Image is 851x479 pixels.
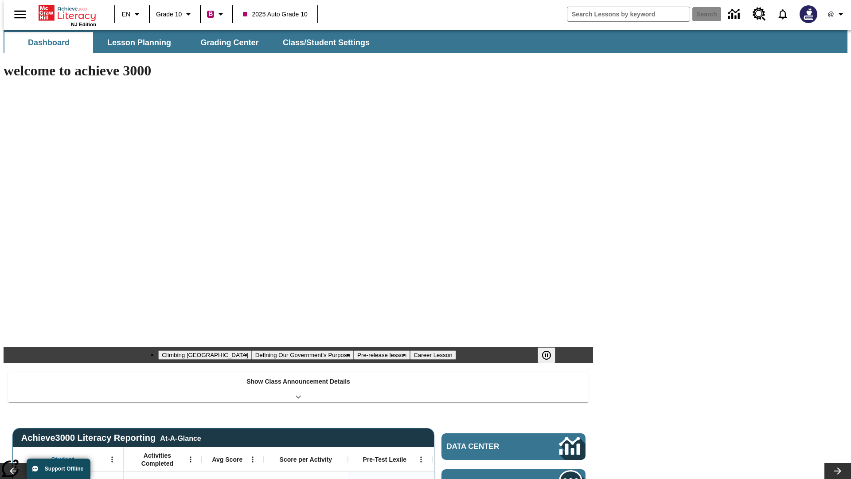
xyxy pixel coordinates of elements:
div: Show Class Announcement Details [8,372,589,402]
button: Slide 1 Climbing Mount Tai [158,350,251,360]
button: Slide 4 Career Lesson [410,350,456,360]
span: B [208,8,213,20]
button: Open Menu [105,453,119,466]
button: Lesson Planning [95,32,183,53]
button: Profile/Settings [823,6,851,22]
a: Resource Center, Will open in new tab [747,2,771,26]
div: Home [39,3,96,27]
h1: welcome to achieve 3000 [4,63,593,79]
span: Avg Score [212,455,242,463]
img: Avatar [800,5,817,23]
button: Language: EN, Select a language [118,6,146,22]
button: Pause [538,347,555,363]
span: Score per Activity [280,455,332,463]
span: EN [122,10,130,19]
span: @ [828,10,834,19]
span: Data Center [447,442,530,451]
button: Open Menu [184,453,197,466]
span: Student [51,455,74,463]
span: NJ Edition [71,22,96,27]
div: Pause [538,347,564,363]
input: search field [567,7,690,21]
span: Grade 10 [156,10,182,19]
button: Open Menu [246,453,259,466]
span: Achieve3000 Literacy Reporting [21,433,201,443]
button: Grading Center [185,32,274,53]
div: At-A-Glance [160,433,201,443]
button: Class/Student Settings [276,32,377,53]
a: Home [39,4,96,22]
button: Boost Class color is violet red. Change class color [203,6,230,22]
a: Data Center [723,2,747,27]
a: Notifications [771,3,794,26]
a: Data Center [441,433,586,460]
button: Open side menu [7,1,33,27]
button: Lesson carousel, Next [824,463,851,479]
button: Select a new avatar [794,3,823,26]
button: Dashboard [4,32,93,53]
div: SubNavbar [4,30,847,53]
button: Open Menu [414,453,428,466]
span: Support Offline [45,466,83,472]
span: Pre-Test Lexile [363,455,407,463]
span: Activities Completed [128,452,187,467]
span: 2025 Auto Grade 10 [243,10,307,19]
button: Slide 3 Pre-release lesson [354,350,410,360]
p: Show Class Announcement Details [246,377,350,386]
button: Slide 2 Defining Our Government's Purpose [252,350,354,360]
div: SubNavbar [4,32,378,53]
button: Support Offline [27,459,90,479]
button: Grade: Grade 10, Select a grade [152,6,197,22]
